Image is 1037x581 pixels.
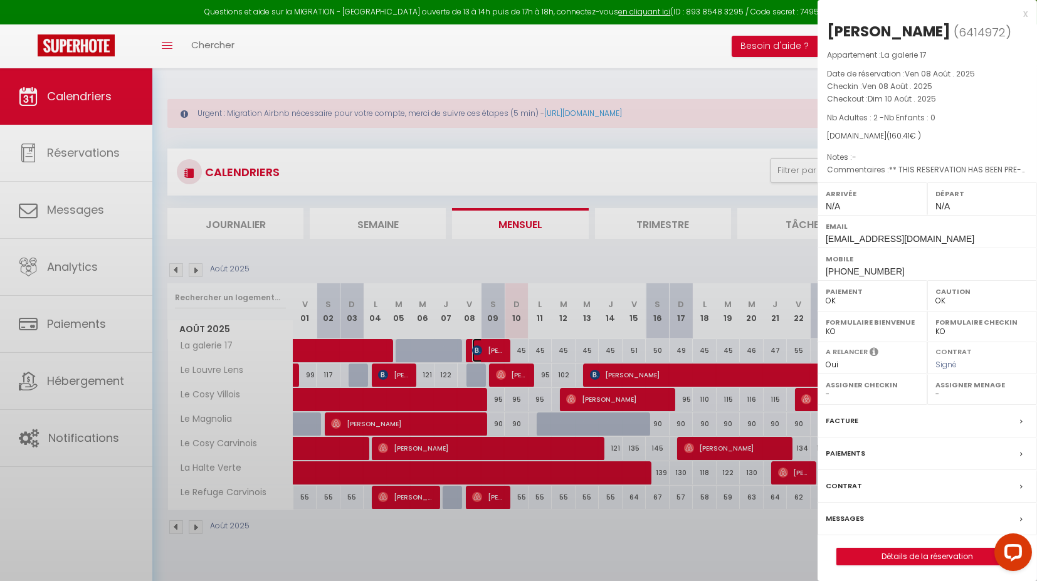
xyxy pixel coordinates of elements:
[935,187,1029,200] label: Départ
[884,112,935,123] span: Nb Enfants : 0
[862,81,932,92] span: Ven 08 Août . 2025
[827,130,1028,142] div: [DOMAIN_NAME]
[827,112,935,123] span: Nb Adultes : 2 -
[827,68,1028,80] p: Date de réservation :
[827,21,950,41] div: [PERSON_NAME]
[984,528,1037,581] iframe: LiveChat chat widget
[881,50,927,60] span: La galerie 17
[826,347,868,357] label: A relancer
[826,201,840,211] span: N/A
[935,285,1029,298] label: Caution
[826,253,1029,265] label: Mobile
[827,49,1028,61] p: Appartement :
[826,447,865,460] label: Paiements
[826,479,862,493] label: Contrat
[826,414,858,427] label: Facture
[826,316,919,328] label: Formulaire Bienvenue
[935,201,950,211] span: N/A
[836,548,1018,565] button: Détails de la réservation
[826,266,905,276] span: [PHONE_NUMBER]
[935,379,1029,391] label: Assigner Menage
[826,512,864,525] label: Messages
[826,187,919,200] label: Arrivée
[827,151,1028,164] p: Notes :
[826,234,974,244] span: [EMAIL_ADDRESS][DOMAIN_NAME]
[826,220,1029,233] label: Email
[935,316,1029,328] label: Formulaire Checkin
[826,285,919,298] label: Paiement
[870,347,878,360] i: Sélectionner OUI si vous souhaiter envoyer les séquences de messages post-checkout
[827,164,1028,176] p: Commentaires :
[818,6,1028,21] div: x
[852,152,856,162] span: -
[868,93,936,104] span: Dim 10 Août . 2025
[935,347,972,355] label: Contrat
[826,379,919,391] label: Assigner Checkin
[837,548,1018,565] a: Détails de la réservation
[905,68,975,79] span: Ven 08 Août . 2025
[954,23,1011,41] span: ( )
[827,80,1028,93] p: Checkin :
[887,130,921,141] span: ( € )
[827,93,1028,105] p: Checkout :
[935,359,957,370] span: Signé
[890,130,910,141] span: 160.41
[959,24,1006,40] span: 6414972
